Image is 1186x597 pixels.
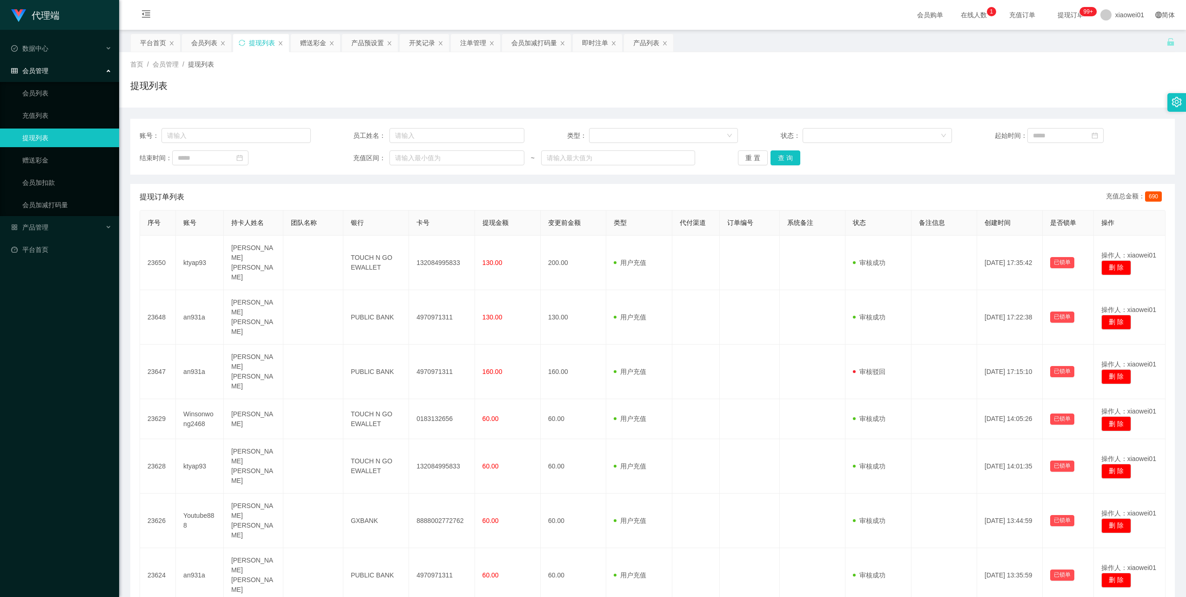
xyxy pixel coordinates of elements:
td: Winsonwong2468 [176,399,224,439]
span: 持卡人姓名 [231,219,264,226]
span: 是否锁单 [1050,219,1076,226]
td: 23626 [140,494,176,548]
i: 图标: check-circle-o [11,45,18,52]
span: 类型 [614,219,627,226]
button: 已锁单 [1050,257,1074,268]
td: [DATE] 14:01:35 [977,439,1043,494]
span: 操作人：xiaowei01 [1101,360,1156,368]
td: [PERSON_NAME] [PERSON_NAME] [224,345,284,399]
span: 系统备注 [787,219,813,226]
h1: 提现列表 [130,79,168,93]
sup: 1 [987,7,996,16]
td: Youtube888 [176,494,224,548]
div: 会员加减打码量 [511,34,557,52]
span: 操作人：xiaowei01 [1101,251,1156,259]
span: 60.00 [482,571,499,579]
td: 8888002772762 [409,494,475,548]
img: logo.9652507e.png [11,9,26,22]
td: [PERSON_NAME] [PERSON_NAME] [224,236,284,290]
button: 删 除 [1101,573,1131,588]
span: / [182,61,184,68]
button: 已锁单 [1050,461,1074,472]
span: 类型： [567,131,589,141]
span: 账号 [183,219,196,226]
span: 在线人数 [956,12,992,18]
i: 图标: menu-fold [130,0,162,30]
span: 操作 [1101,219,1114,226]
span: 用户充值 [614,415,646,422]
span: 起始时间： [995,131,1027,141]
span: 银行 [351,219,364,226]
span: 操作人：xiaowei01 [1101,564,1156,571]
td: PUBLIC BANK [343,345,409,399]
td: PUBLIC BANK [343,290,409,345]
span: 审核成功 [853,415,885,422]
span: 用户充值 [614,517,646,524]
div: 赠送彩金 [300,34,326,52]
span: 首页 [130,61,143,68]
a: 代理端 [11,11,60,19]
div: 会员列表 [191,34,217,52]
span: 提现列表 [188,61,214,68]
input: 请输入最大值为 [541,150,696,165]
td: an931a [176,345,224,399]
button: 删 除 [1101,464,1131,479]
span: 操作人：xiaowei01 [1101,407,1156,415]
input: 请输入最小值为 [389,150,524,165]
td: [DATE] 17:22:38 [977,290,1043,345]
button: 删 除 [1101,369,1131,384]
span: 员工姓名： [353,131,389,141]
span: 用户充值 [614,462,646,470]
td: [DATE] 17:15:10 [977,345,1043,399]
span: 审核成功 [853,259,885,266]
i: 图标: close [329,41,335,46]
td: 130.00 [541,290,606,345]
button: 已锁单 [1050,515,1074,526]
i: 图标: down [941,133,946,139]
span: 充值订单 [1005,12,1040,18]
i: 图标: down [727,133,732,139]
div: 注单管理 [460,34,486,52]
span: 提现金额 [482,219,509,226]
span: 提现订单列表 [140,191,184,203]
span: 操作人：xiaowei01 [1101,306,1156,313]
a: 赠送彩金 [22,151,112,170]
td: [DATE] 13:44:59 [977,494,1043,548]
sup: 1201 [1080,7,1097,16]
button: 查 询 [771,150,800,165]
td: 23629 [140,399,176,439]
div: 产品列表 [633,34,659,52]
td: [DATE] 17:35:42 [977,236,1043,290]
i: 图标: close [387,41,392,46]
span: 用户充值 [614,259,646,266]
i: 图标: sync [239,40,245,46]
i: 图标: unlock [1166,38,1175,46]
td: 60.00 [541,494,606,548]
i: 图标: close [169,41,174,46]
span: 审核成功 [853,313,885,321]
span: 代付渠道 [680,219,706,226]
td: an931a [176,290,224,345]
span: 数据中心 [11,45,48,52]
td: [PERSON_NAME] [PERSON_NAME] [224,290,284,345]
i: 图标: global [1155,12,1162,18]
span: 审核驳回 [853,368,885,375]
span: 状态 [853,219,866,226]
td: 23647 [140,345,176,399]
span: 审核成功 [853,462,885,470]
span: 审核成功 [853,517,885,524]
span: 备注信息 [919,219,945,226]
td: ktyap93 [176,236,224,290]
i: 图标: appstore-o [11,224,18,231]
i: 图标: close [611,41,616,46]
td: [PERSON_NAME] [224,399,284,439]
td: 132084995833 [409,236,475,290]
span: 60.00 [482,415,499,422]
button: 已锁单 [1050,570,1074,581]
span: 用户充值 [614,368,646,375]
td: 23628 [140,439,176,494]
td: 60.00 [541,439,606,494]
span: 卡号 [416,219,429,226]
div: 充值总金额： [1106,191,1166,203]
span: 订单编号 [727,219,753,226]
